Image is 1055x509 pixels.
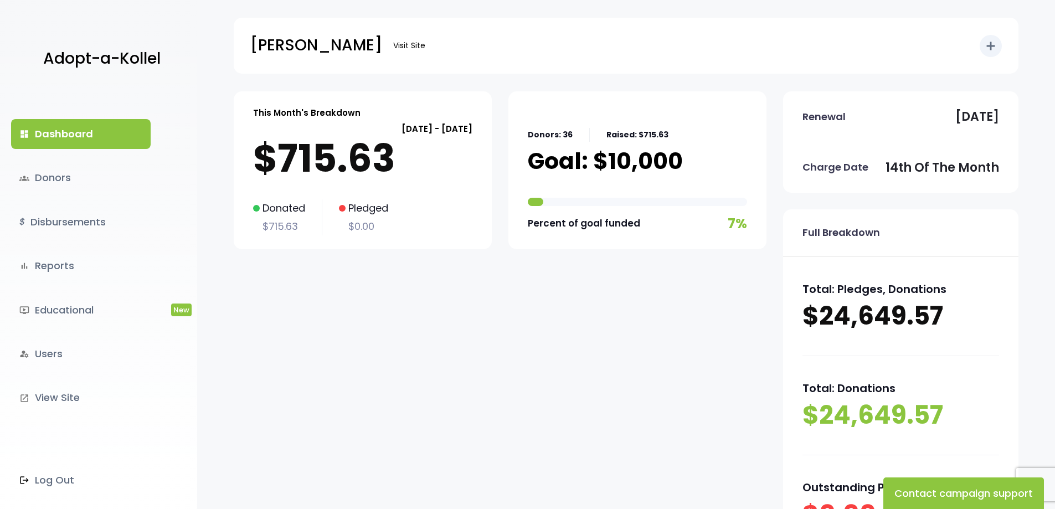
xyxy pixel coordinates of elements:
[253,218,305,235] p: $715.63
[38,32,161,86] a: Adopt-a-Kollel
[19,173,29,183] span: groups
[802,158,868,176] p: Charge Date
[171,304,192,316] span: New
[250,32,382,59] p: [PERSON_NAME]
[339,199,388,217] p: Pledged
[11,383,151,413] a: launchView Site
[19,393,29,403] i: launch
[528,215,640,232] p: Percent of goal funded
[984,39,997,53] i: add
[11,251,151,281] a: bar_chartReports
[19,261,29,271] i: bar_chart
[802,224,880,241] p: Full Breakdown
[19,349,29,359] i: manage_accounts
[339,218,388,235] p: $0.00
[728,212,747,235] p: 7%
[528,147,683,175] p: Goal: $10,000
[802,299,999,333] p: $24,649.57
[980,35,1002,57] button: add
[253,105,361,120] p: This Month's Breakdown
[253,136,472,181] p: $715.63
[11,207,151,237] a: $Disbursements
[606,128,668,142] p: Raised: $715.63
[802,378,999,398] p: Total: Donations
[802,477,999,497] p: Outstanding Pledges
[886,157,999,179] p: 14th of the month
[528,128,573,142] p: Donors: 36
[19,129,29,139] i: dashboard
[11,163,151,193] a: groupsDonors
[11,465,151,495] a: Log Out
[388,35,431,56] a: Visit Site
[11,339,151,369] a: manage_accountsUsers
[883,477,1044,509] button: Contact campaign support
[11,119,151,149] a: dashboardDashboard
[11,295,151,325] a: ondemand_videoEducationalNew
[802,108,846,126] p: Renewal
[43,45,161,73] p: Adopt-a-Kollel
[253,121,472,136] p: [DATE] - [DATE]
[19,305,29,315] i: ondemand_video
[802,398,999,433] p: $24,649.57
[802,279,999,299] p: Total: Pledges, Donations
[955,106,999,128] p: [DATE]
[253,199,305,217] p: Donated
[19,214,25,230] i: $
